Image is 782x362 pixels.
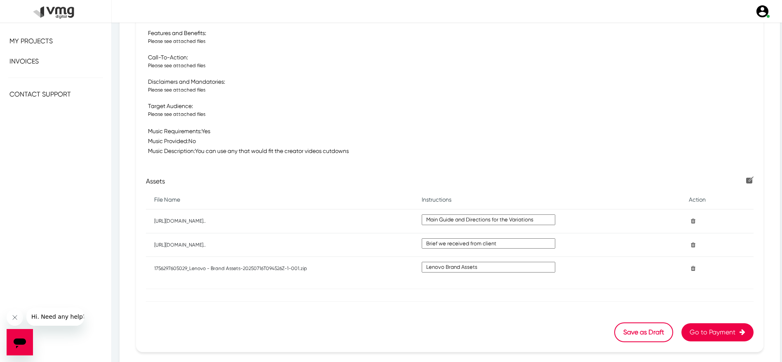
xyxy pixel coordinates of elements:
[689,218,695,224] i: Delete
[614,322,673,342] button: Save as Draft
[202,128,210,134] span: Yes
[154,265,405,272] p: 1756297605029_Lenovo - Brand Assets-20250716T094526Z-1-001.zip
[750,4,774,19] a: user
[148,110,754,118] p: Please see attached files
[154,241,405,249] p: [URL][DOMAIN_NAME]..
[689,266,695,271] i: Delete
[148,38,754,45] p: Please see attached files
[746,176,754,183] img: create.svg
[148,128,202,134] span: Music Requirements:
[7,309,23,326] iframe: Close message
[148,102,754,110] p: Target Audience:
[188,138,196,144] span: No
[5,6,59,12] span: Hi. Need any help?
[689,242,695,248] i: Delete
[195,148,349,154] span: You can use any that would fit the creator videos cutdowns
[148,138,188,144] span: Music Provided:
[7,329,33,355] iframe: Button to launch messaging window
[148,148,195,154] span: Music Description:
[755,4,770,19] img: user
[148,62,754,69] p: Please see attached files
[9,90,71,98] span: Contact Support
[413,190,681,209] th: Instructions
[154,217,405,225] p: [URL][DOMAIN_NAME]..
[148,86,754,94] p: Please see attached files
[146,190,413,209] th: File Name
[681,323,754,341] button: Go to Payment
[26,308,84,326] iframe: Message from company
[9,57,39,65] span: Invoices
[148,78,754,86] p: Disclaimers and Mandatories:
[146,176,754,186] p: Assets
[9,37,53,45] span: My Projects
[148,53,754,62] p: Call-To-Action:
[148,29,754,38] p: Features and Benefits:
[681,190,754,209] th: Action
